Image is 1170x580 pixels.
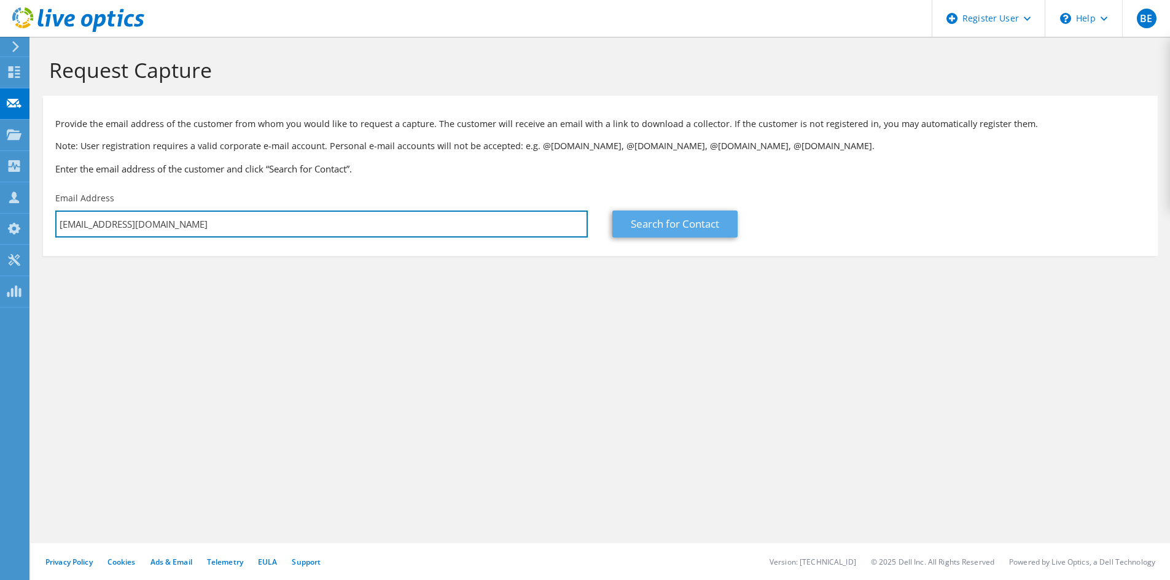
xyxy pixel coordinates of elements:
[49,57,1145,83] h1: Request Capture
[292,557,321,567] a: Support
[871,557,994,567] li: © 2025 Dell Inc. All Rights Reserved
[612,211,738,238] a: Search for Contact
[1137,9,1156,28] span: BE
[258,557,277,567] a: EULA
[55,192,114,204] label: Email Address
[207,557,243,567] a: Telemetry
[55,139,1145,153] p: Note: User registration requires a valid corporate e-mail account. Personal e-mail accounts will ...
[55,117,1145,131] p: Provide the email address of the customer from whom you would like to request a capture. The cust...
[107,557,136,567] a: Cookies
[150,557,192,567] a: Ads & Email
[45,557,93,567] a: Privacy Policy
[770,557,856,567] li: Version: [TECHNICAL_ID]
[1060,13,1071,24] svg: \n
[55,162,1145,176] h3: Enter the email address of the customer and click “Search for Contact”.
[1009,557,1155,567] li: Powered by Live Optics, a Dell Technology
